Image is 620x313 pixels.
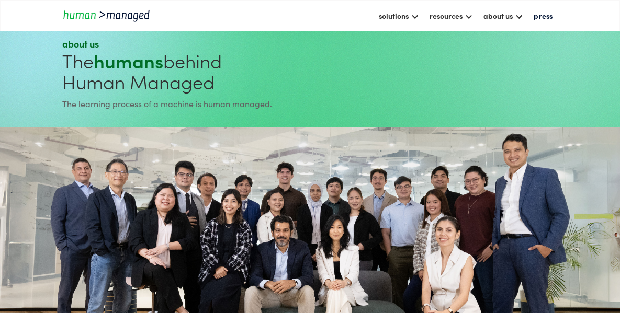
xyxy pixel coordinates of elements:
[62,50,306,92] h1: The behind Human Managed
[94,47,163,74] strong: humans
[528,7,558,25] a: press
[62,38,306,50] div: about us
[62,97,306,110] div: The learning process of a machine is human managed.
[430,9,463,22] div: resources
[478,7,528,25] div: about us
[483,9,513,22] div: about us
[379,9,409,22] div: solutions
[62,8,156,22] a: home
[374,7,424,25] div: solutions
[424,7,478,25] div: resources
